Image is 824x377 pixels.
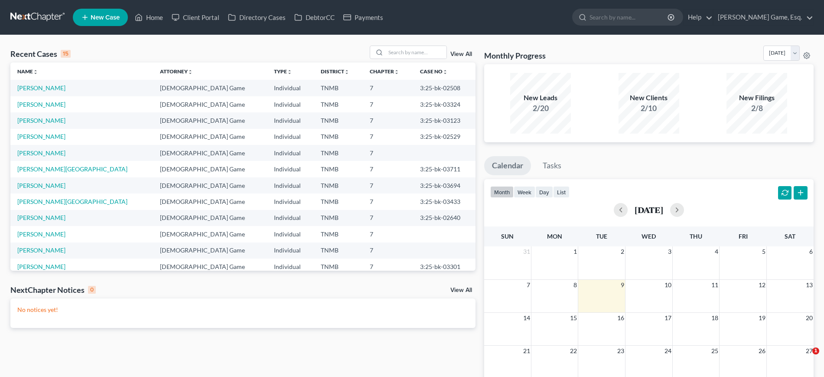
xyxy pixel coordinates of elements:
td: 3:25-bk-02508 [413,80,476,96]
td: Individual [267,112,314,128]
span: 3 [667,246,672,257]
span: 1 [812,347,819,354]
a: View All [450,51,472,57]
a: Case Nounfold_more [420,68,448,75]
td: 7 [363,259,413,275]
div: 2/8 [726,103,787,114]
button: list [553,186,570,198]
span: Thu [690,233,702,240]
a: Chapterunfold_more [370,68,399,75]
a: Directory Cases [224,10,290,25]
a: Help [684,10,713,25]
td: 7 [363,96,413,112]
span: 9 [620,280,625,290]
div: Recent Cases [10,49,71,59]
span: 10 [664,280,672,290]
td: [DEMOGRAPHIC_DATA] Game [153,259,267,275]
span: 23 [616,346,625,356]
td: TNMB [314,80,363,96]
a: Payments [339,10,388,25]
td: 7 [363,112,413,128]
span: 1 [573,246,578,257]
span: New Case [91,14,120,21]
span: 5 [761,246,766,257]
td: [DEMOGRAPHIC_DATA] Game [153,96,267,112]
td: TNMB [314,145,363,161]
td: TNMB [314,177,363,193]
span: 18 [710,313,719,323]
div: 0 [88,286,96,294]
span: Wed [642,233,656,240]
span: 2 [620,246,625,257]
td: TNMB [314,96,363,112]
td: [DEMOGRAPHIC_DATA] Game [153,193,267,210]
td: 3:25-bk-03711 [413,161,476,177]
td: Individual [267,161,314,177]
a: [PERSON_NAME] [17,101,65,108]
a: [PERSON_NAME] [17,263,65,270]
span: 19 [758,313,766,323]
span: 7 [526,280,531,290]
span: Tue [596,233,607,240]
td: 3:25-bk-03324 [413,96,476,112]
h3: Monthly Progress [484,50,546,61]
td: [DEMOGRAPHIC_DATA] Game [153,129,267,145]
i: unfold_more [344,69,349,75]
i: unfold_more [287,69,292,75]
td: Individual [267,129,314,145]
td: [DEMOGRAPHIC_DATA] Game [153,112,267,128]
span: 17 [664,313,672,323]
button: week [514,186,535,198]
td: 3:25-bk-03123 [413,112,476,128]
td: Individual [267,226,314,242]
a: [PERSON_NAME] [17,149,65,157]
a: Attorneyunfold_more [160,68,193,75]
i: unfold_more [33,69,38,75]
td: [DEMOGRAPHIC_DATA] Game [153,243,267,259]
td: 7 [363,161,413,177]
span: 12 [758,280,766,290]
a: [PERSON_NAME] [17,246,65,254]
span: Sat [785,233,795,240]
span: 31 [522,246,531,257]
span: 20 [805,313,814,323]
td: TNMB [314,112,363,128]
a: [PERSON_NAME] [17,214,65,221]
a: Districtunfold_more [321,68,349,75]
span: 25 [710,346,719,356]
span: 16 [616,313,625,323]
h2: [DATE] [635,205,663,214]
span: 6 [808,246,814,257]
a: [PERSON_NAME] [17,230,65,238]
td: TNMB [314,161,363,177]
a: Nameunfold_more [17,68,38,75]
td: [DEMOGRAPHIC_DATA] Game [153,80,267,96]
td: [DEMOGRAPHIC_DATA] Game [153,145,267,161]
input: Search by name... [590,9,669,25]
td: [DEMOGRAPHIC_DATA] Game [153,161,267,177]
td: [DEMOGRAPHIC_DATA] Game [153,210,267,226]
td: 3:25-bk-02640 [413,210,476,226]
a: Calendar [484,156,531,175]
a: [PERSON_NAME][GEOGRAPHIC_DATA] [17,165,127,173]
span: 26 [758,346,766,356]
td: TNMB [314,226,363,242]
i: unfold_more [394,69,399,75]
td: 7 [363,177,413,193]
td: 7 [363,129,413,145]
span: Fri [739,233,748,240]
td: TNMB [314,259,363,275]
td: TNMB [314,243,363,259]
a: [PERSON_NAME] [17,117,65,124]
span: 13 [805,280,814,290]
div: New Leads [510,93,571,103]
a: DebtorCC [290,10,339,25]
td: 7 [363,243,413,259]
span: 21 [522,346,531,356]
button: month [490,186,514,198]
a: Typeunfold_more [274,68,292,75]
span: 15 [569,313,578,323]
div: 2/20 [510,103,571,114]
td: 7 [363,193,413,210]
span: 4 [714,246,719,257]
